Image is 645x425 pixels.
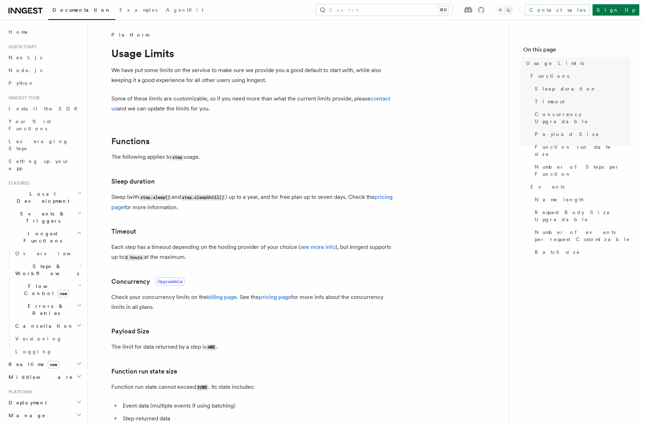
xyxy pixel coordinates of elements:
[6,180,29,186] span: Features
[523,57,631,70] a: Usage Limits
[535,85,596,92] span: Sleep duration
[9,67,42,73] span: Node.js
[111,47,395,60] h1: Usage Limits
[6,207,83,227] button: Events & Triggers
[525,4,590,16] a: Contact sales
[57,290,69,298] span: new
[532,206,631,226] a: Request Body Size Upgradable
[535,229,631,243] span: Number of events per request Customizable
[535,209,631,223] span: Request Body Size Upgradable
[12,280,83,300] button: Flow Controlnew
[6,247,83,358] div: Inngest Functions
[9,28,28,36] span: Home
[111,65,395,85] p: We have put some limits on the service to make sure we provide you a good default to start with, ...
[6,412,46,419] span: Manage
[532,246,631,258] a: Batch size
[6,26,83,38] a: Home
[6,44,37,50] span: Quick start
[6,227,83,247] button: Inngest Functions
[532,108,631,128] a: Concurrency Upgradable
[496,6,513,14] button: Toggle dark mode
[12,283,78,297] span: Flow Control
[12,300,83,320] button: Errors & Retries
[9,106,82,111] span: Install the SDK
[532,193,631,206] a: Name length
[12,320,83,332] button: Cancellation
[166,7,204,13] span: AgentKit
[111,366,177,376] a: Function run state size
[535,196,584,203] span: Name length
[12,345,83,358] a: Logging
[15,349,52,354] span: Logging
[6,210,77,224] span: Events & Triggers
[532,141,631,160] a: Function run state size
[12,332,83,345] a: Versioning
[207,294,237,300] a: billing page
[535,131,599,138] span: Payload Size
[6,409,83,422] button: Manage
[6,389,32,395] span: Platform
[111,136,150,146] a: Functions
[6,374,73,381] span: Middleware
[111,94,395,114] p: Some of these limits are customizable, so if you need more than what the current limits provide, ...
[532,226,631,246] a: Number of events per request Customizable
[111,277,185,287] a: ConcurrencyUpgradable
[111,176,155,186] a: Sleep duration
[6,187,83,207] button: Local Development
[12,247,83,260] a: Overview
[111,242,395,262] p: Each step has a timeout depending on the hosting provider of your choice ( ), but Inngest support...
[528,70,631,82] a: Functions
[300,244,335,250] a: see more info
[111,342,395,352] p: The limit for data returned by a step is .
[111,192,395,212] p: Sleep (with and ) up to a year, and for free plan up to seven days. Check the for more information.
[535,143,631,158] span: Function run state size
[139,195,172,201] code: step.sleep()
[523,45,631,57] h4: On this page
[12,303,77,317] span: Errors & Retries
[9,158,69,171] span: Setting up your app
[156,277,185,286] span: Upgradable
[115,2,162,19] a: Examples
[316,4,452,16] button: Search...⌘K
[12,260,83,280] button: Steps & Workflows
[532,82,631,95] a: Sleep duration
[6,102,83,115] a: Install the SDK
[121,414,395,424] li: Step-returned data
[526,60,584,67] span: Usage Limits
[111,382,395,392] p: Function run state cannot exceed . Its state includes:
[6,190,77,205] span: Local Development
[532,160,631,180] a: Number of Steps per Function
[535,163,631,178] span: Number of Steps per Function
[6,358,83,371] button: Realtimenew
[6,135,83,155] a: Leveraging Steps
[6,115,83,135] a: Your first Functions
[15,336,62,342] span: Versioning
[48,361,59,369] span: new
[6,230,77,244] span: Inngest Functions
[6,399,47,406] span: Deployment
[438,6,448,13] kbd: ⌘K
[530,72,569,80] span: Functions
[12,263,79,277] span: Steps & Workflows
[532,128,631,141] a: Payload Size
[530,183,565,190] span: Events
[535,98,565,105] span: Timeout
[121,401,395,411] li: Event data (multiple events if using batching)
[6,155,83,175] a: Setting up your app
[111,152,395,162] p: The following applies to usage.
[206,344,216,350] code: 4MB
[111,326,149,336] a: Payload Size
[593,4,639,16] a: Sign Up
[535,111,631,125] span: Concurrency Upgradable
[181,195,226,201] code: step.sleepUntil()
[528,180,631,193] a: Events
[535,249,580,256] span: Batch size
[532,95,631,108] a: Timeout
[48,2,115,20] a: Documentation
[162,2,208,19] a: AgentKit
[9,138,68,151] span: Leveraging Steps
[6,51,83,64] a: Next.js
[111,31,149,38] span: Platform
[9,119,51,131] span: Your first Functions
[124,255,144,261] code: 2 hours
